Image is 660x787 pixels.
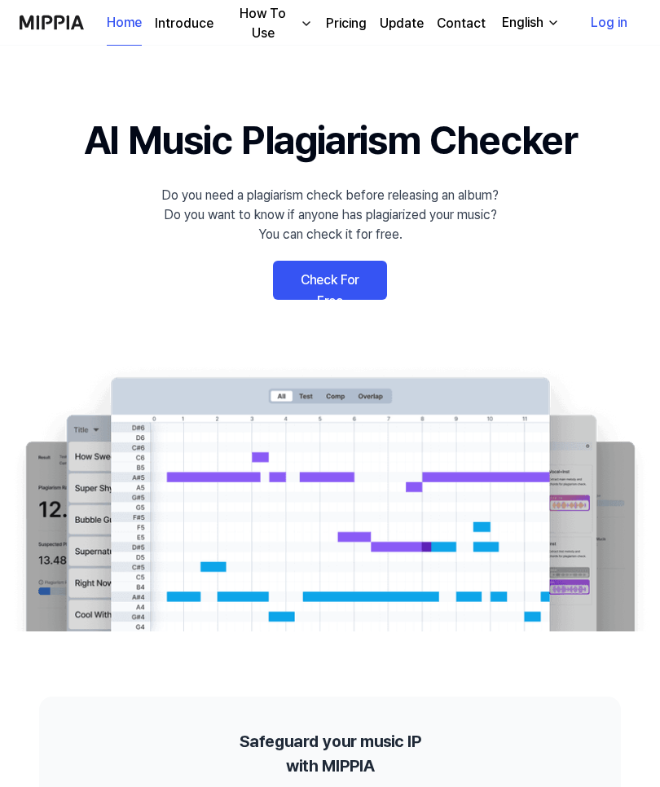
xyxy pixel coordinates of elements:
[380,14,424,33] a: Update
[300,17,313,30] img: down
[227,4,300,43] div: How To Use
[273,261,387,300] a: Check For Free
[161,186,499,244] div: Do you need a plagiarism check before releasing an album? Do you want to know if anyone has plagi...
[240,729,421,778] h2: Safeguard your music IP with MIPPIA
[489,7,570,39] button: English
[84,111,577,169] h1: AI Music Plagiarism Checker
[437,14,486,33] a: Contact
[107,1,142,46] a: Home
[227,4,313,43] button: How To Use
[326,14,367,33] a: Pricing
[499,13,547,33] div: English
[155,14,213,33] a: Introduce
